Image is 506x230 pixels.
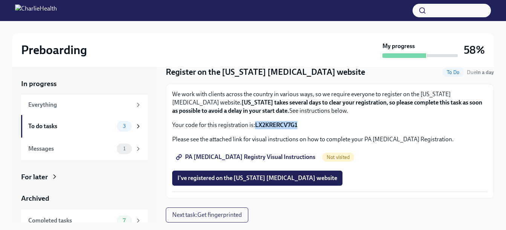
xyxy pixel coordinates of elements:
[166,207,248,222] button: Next task:Get fingerprinted
[172,171,342,186] button: I've registered on the [US_STATE] [MEDICAL_DATA] website
[21,172,148,182] a: For later
[467,69,494,76] span: August 23rd, 2025 09:00
[28,145,114,153] div: Messages
[119,146,130,151] span: 1
[172,135,488,144] p: Please see the attached link for visual instructions on how to complete your PA [MEDICAL_DATA] Re...
[21,95,148,115] a: Everything
[21,194,148,203] a: Archived
[442,70,464,75] span: To Do
[21,115,148,138] a: To do tasks3
[118,123,130,129] span: 3
[476,69,494,76] strong: in a day
[28,122,114,130] div: To do tasks
[255,121,297,129] strong: LX2KRERCV7G1
[28,216,114,225] div: Completed tasks
[21,42,87,57] h2: Preboarding
[172,121,488,129] p: Your code for this registration is:
[172,99,482,114] strong: [US_STATE] takes several days to clear your registration, so please complete this task as soon as...
[177,174,337,182] span: I've registered on the [US_STATE] [MEDICAL_DATA] website
[21,138,148,160] a: Messages1
[177,153,315,161] span: PA [MEDICAL_DATA] Registry Visual Instructions
[118,218,130,223] span: 7
[15,5,57,17] img: CharlieHealth
[322,154,354,160] span: Not visited
[382,42,415,50] strong: My progress
[21,79,148,89] a: In progress
[172,211,242,219] span: Next task : Get fingerprinted
[467,69,494,76] span: Due
[21,172,48,182] div: For later
[28,101,132,109] div: Everything
[166,67,365,78] h4: Register on the [US_STATE] [MEDICAL_DATA] website
[172,150,321,165] a: PA [MEDICAL_DATA] Registry Visual Instructions
[172,90,488,115] p: We work with clients across the country in various ways, so we require everyone to register on th...
[464,43,485,57] h3: 58%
